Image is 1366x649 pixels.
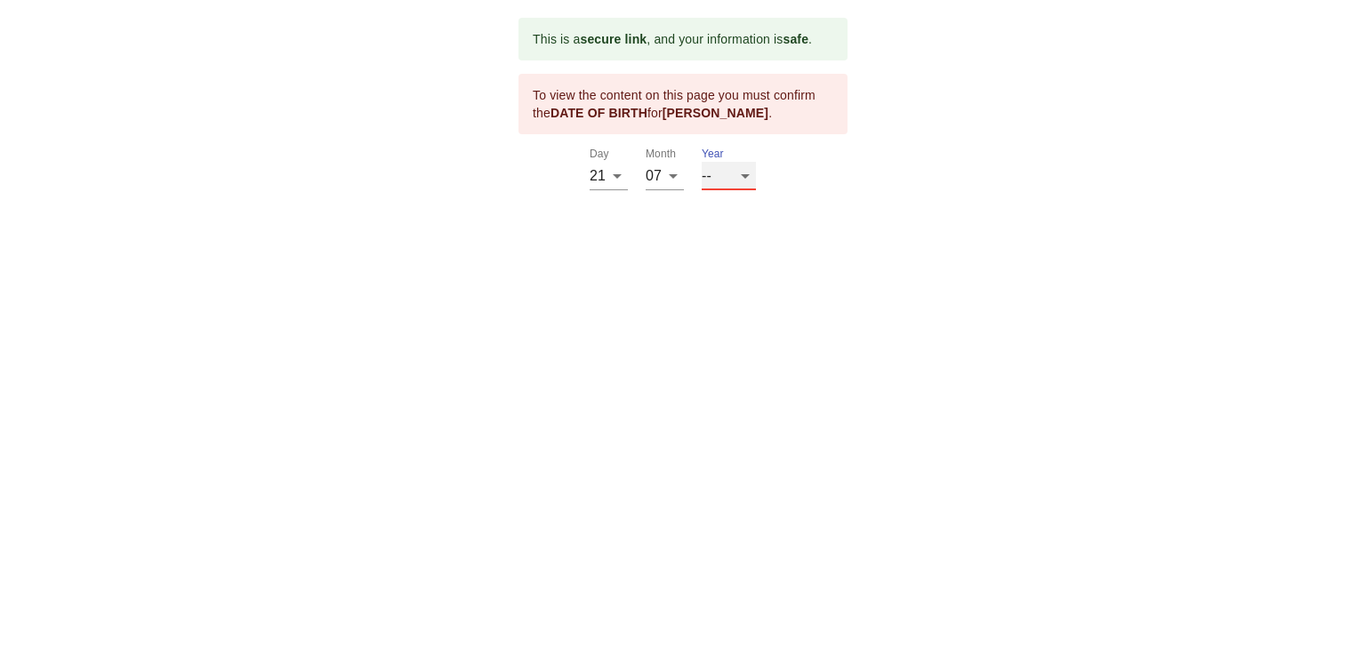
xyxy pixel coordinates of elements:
b: secure link [580,32,647,46]
label: Day [590,149,609,160]
label: Year [702,149,724,160]
div: This is a , and your information is . [533,23,812,55]
b: [PERSON_NAME] [663,106,768,120]
b: safe [783,32,808,46]
div: To view the content on this page you must confirm the for . [533,79,833,129]
label: Month [646,149,676,160]
b: DATE OF BIRTH [550,106,647,120]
